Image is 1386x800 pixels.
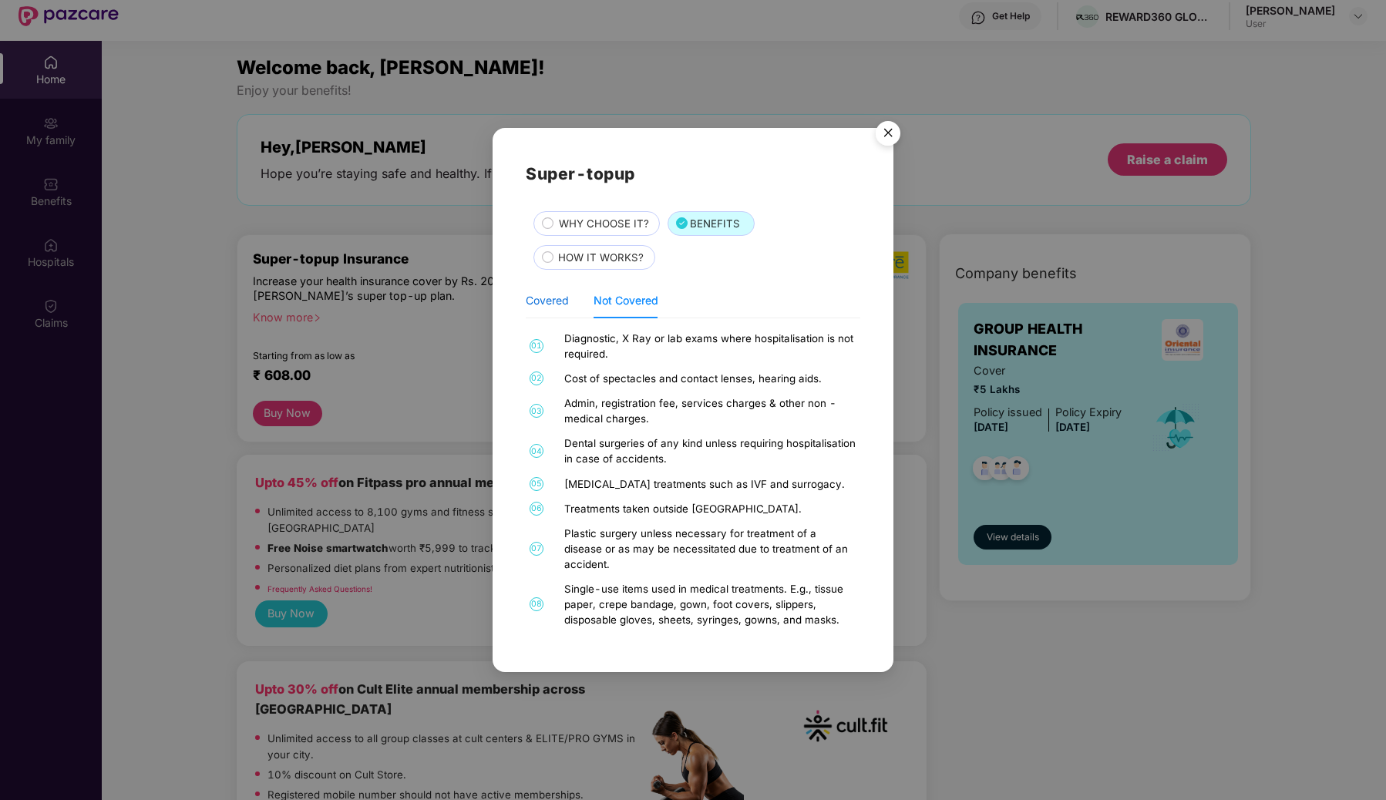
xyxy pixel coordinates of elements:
[564,331,857,361] div: Diagnostic, X Ray or lab exams where hospitalisation is not required.
[530,339,543,353] span: 01
[690,216,740,232] span: BENEFITS
[559,216,649,232] span: WHY CHOOSE IT?
[558,250,644,266] span: HOW IT WORKS?
[526,161,860,187] h2: Super-topup
[564,637,857,683] div: Treatments other than Allopathy like [DEMOGRAPHIC_DATA], Unani, Siddha, Homeopathy are not covered.
[866,114,910,157] img: svg+xml;base64,PHN2ZyB4bWxucz0iaHR0cDovL3d3dy53My5vcmcvMjAwMC9zdmciIHdpZHRoPSI1NiIgaGVpZ2h0PSI1Ni...
[530,542,543,556] span: 07
[564,501,857,516] div: Treatments taken outside [GEOGRAPHIC_DATA].
[530,477,543,491] span: 05
[564,581,857,627] div: Single-use items used in medical treatments. E.g., tissue paper, crepe bandage, gown, foot covers...
[866,113,908,155] button: Close
[526,292,569,309] div: Covered
[530,444,543,458] span: 04
[564,476,857,492] div: [MEDICAL_DATA] treatments such as IVF and surrogacy.
[564,371,857,386] div: Cost of spectacles and contact lenses, hearing aids.
[564,435,857,466] div: Dental surgeries of any kind unless requiring hospitalisation in case of accidents.
[564,526,857,572] div: Plastic surgery unless necessary for treatment of a disease or as may be necessitated due to trea...
[530,404,543,418] span: 03
[564,395,857,426] div: Admin, registration fee, services charges & other non - medical charges.
[530,371,543,385] span: 02
[530,597,543,611] span: 08
[594,292,658,309] div: Not Covered
[530,502,543,516] span: 06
